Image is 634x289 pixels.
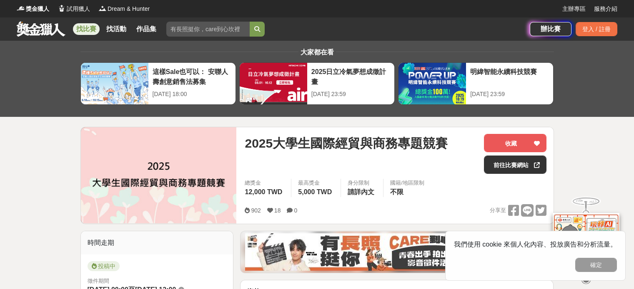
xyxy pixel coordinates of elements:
a: Logo獎金獵人 [17,5,49,13]
img: Logo [98,4,107,12]
a: 2025日立冷氣夢想成徵計畫[DATE] 23:59 [239,62,395,105]
img: Cover Image [81,127,237,223]
a: 前往比賽網站 [484,156,546,174]
div: [DATE] 18:00 [153,90,231,99]
span: 5,000 TWD [298,188,332,195]
a: 作品集 [133,23,160,35]
span: 請詳內文 [348,188,374,195]
span: 0 [294,207,297,214]
div: [DATE] 23:59 [470,90,549,99]
span: 我們使用 cookie 來個人化內容、投放廣告和分析流量。 [454,241,617,248]
a: Logo試用獵人 [58,5,90,13]
a: LogoDream & Hunter [98,5,150,13]
img: d2146d9a-e6f6-4337-9592-8cefde37ba6b.png [553,213,619,268]
button: 確定 [575,258,617,272]
div: 時間走期 [81,231,233,254]
input: 有長照挺你，care到心坎裡！青春出手，拍出照顧 影音徵件活動 [166,22,250,37]
img: Logo [58,4,66,12]
span: 投稿中 [88,261,120,271]
span: 不限 [390,188,403,195]
span: 18 [274,207,281,214]
span: Dream & Hunter [108,5,150,13]
span: 獎金獵人 [26,5,49,13]
div: [DATE] 23:59 [311,90,390,99]
button: 收藏 [484,134,546,152]
span: 總獎金 [245,179,284,187]
img: Logo [17,4,25,12]
a: 找比賽 [73,23,100,35]
span: 最高獎金 [298,179,334,187]
a: 找活動 [103,23,130,35]
div: 登入 / 註冊 [576,22,617,36]
div: 2025日立冷氣夢想成徵計畫 [311,67,390,86]
div: 國籍/地區限制 [390,179,424,187]
div: 這樣Sale也可以： 安聯人壽創意銷售法募集 [153,67,231,86]
a: 辦比賽 [530,22,571,36]
span: 902 [251,207,261,214]
a: 服務介紹 [594,5,617,13]
span: 大家都在看 [298,49,336,56]
div: 明緯智能永續科技競賽 [470,67,549,86]
span: 徵件期間 [88,278,109,284]
a: 主辦專區 [562,5,586,13]
div: 身分限制 [348,179,376,187]
span: 試用獵人 [67,5,90,13]
img: 35ad34ac-3361-4bcf-919e-8d747461931d.jpg [245,233,549,271]
span: 分享至 [490,204,506,217]
a: 明緯智能永續科技競賽[DATE] 23:59 [398,62,554,105]
span: 12,000 TWD [245,188,282,195]
a: 這樣Sale也可以： 安聯人壽創意銷售法募集[DATE] 18:00 [80,62,236,105]
span: 2025大學生國際經貿與商務專題競賽 [245,134,448,153]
